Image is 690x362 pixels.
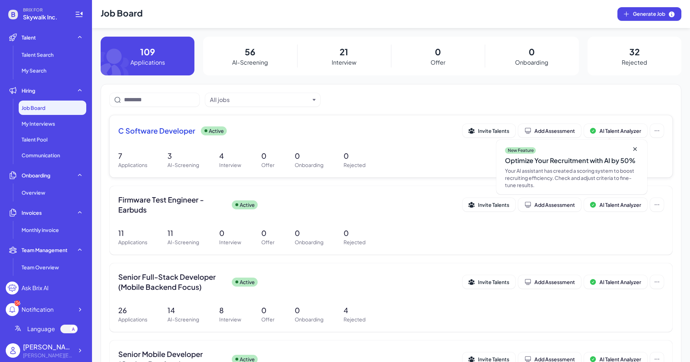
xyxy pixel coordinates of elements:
p: 0 [295,150,323,161]
button: AI Talent Analyzer [584,198,647,212]
div: Notification [22,305,54,314]
p: 0 [295,228,323,238]
p: AI-Screening [232,58,268,67]
p: Offer [261,238,275,246]
span: AI Talent Analyzer [599,279,641,285]
button: Invite Talents [463,198,515,212]
span: Firmware Test Engineer - Earbuds [118,195,226,215]
span: Talent Pool [22,136,47,143]
span: Senior Full-Stack Developer (Mobile Backend Focus) [118,272,226,292]
span: Onboarding [22,172,50,179]
p: Interview [332,58,356,67]
p: 0 [261,305,275,316]
p: 11 [118,228,147,238]
span: Talent Search [22,51,54,58]
p: 4 [344,305,365,316]
span: C Software Developer [118,126,195,136]
div: Optimize Your Recruitment with AI by 50% [505,156,639,166]
p: 0 [295,305,323,316]
div: Add Assessment [524,127,575,134]
div: Your AI assistant has created a scoring system to boost recruiting efficiency. Check and adjust c... [505,167,639,189]
span: Skywalk Inc. [23,13,66,22]
p: 0 [261,228,275,238]
p: 7 [118,150,147,161]
span: Generate Job [633,10,675,18]
p: 0 [261,150,275,161]
span: Job Board [22,104,45,111]
p: 14 [167,305,199,316]
p: Onboarding [295,161,323,169]
p: 0 [435,45,441,58]
p: Rejected [344,161,365,169]
button: Add Assessment [518,124,581,138]
p: 0 [219,228,241,238]
p: Rejected [344,238,365,246]
button: All jobs [210,96,310,104]
p: Active [240,201,255,209]
span: Team Management [22,246,68,254]
p: Offer [261,316,275,323]
p: New Feature [508,148,534,153]
span: Talent [22,34,36,41]
button: Generate Job [617,7,681,21]
span: My Interviews [22,120,55,127]
span: Communication [22,152,60,159]
p: Active [240,278,255,286]
p: Applications [118,238,147,246]
p: 109 [140,45,155,58]
p: Rejected [344,316,365,323]
p: 56 [245,45,255,58]
p: Interview [219,238,241,246]
button: Add Assessment [518,275,581,289]
span: Team Overview [22,264,59,271]
p: Interview [219,316,241,323]
p: 0 [344,228,365,238]
p: Onboarding [515,58,548,67]
p: 0 [529,45,535,58]
p: Active [209,127,224,135]
span: AI Talent Analyzer [599,201,641,208]
p: Offer [431,58,445,67]
div: Ask Brix AI [22,284,49,292]
p: 11 [167,228,199,238]
p: Interview [219,161,241,169]
p: 21 [340,45,348,58]
button: Invite Talents [463,124,515,138]
p: Rejected [622,58,647,67]
button: Add Assessment [518,198,581,212]
span: Overview [22,189,45,196]
span: Hiring [22,87,35,94]
span: Language [27,325,55,333]
p: AI-Screening [167,161,199,169]
p: 4 [219,150,241,161]
p: AI-Screening [167,238,199,246]
p: Applications [130,58,165,67]
p: Offer [261,161,275,169]
div: All jobs [210,96,230,104]
span: Invoices [22,209,42,216]
span: Invite Talents [478,201,509,208]
span: My Search [22,67,46,74]
span: AI Talent Analyzer [599,127,641,134]
p: Applications [118,316,147,323]
p: 0 [344,150,365,161]
span: Invite Talents [478,127,509,134]
p: Onboarding [295,238,323,246]
p: 32 [629,45,640,58]
p: 3 [167,150,199,161]
p: 8 [219,305,241,316]
div: jackie@skywalk.ai [23,352,73,359]
button: Invite Talents [463,275,515,289]
span: Invite Talents [478,279,509,285]
p: AI-Screening [167,316,199,323]
button: AI Talent Analyzer [584,124,647,138]
p: Applications [118,161,147,169]
p: 26 [118,305,147,316]
button: AI Talent Analyzer [584,275,647,289]
div: Add Assessment [524,278,575,286]
img: user_logo.png [6,343,20,358]
p: Onboarding [295,316,323,323]
span: BRIX FOR [23,7,66,13]
span: Monthly invoice [22,226,59,233]
div: 136 [14,300,20,306]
